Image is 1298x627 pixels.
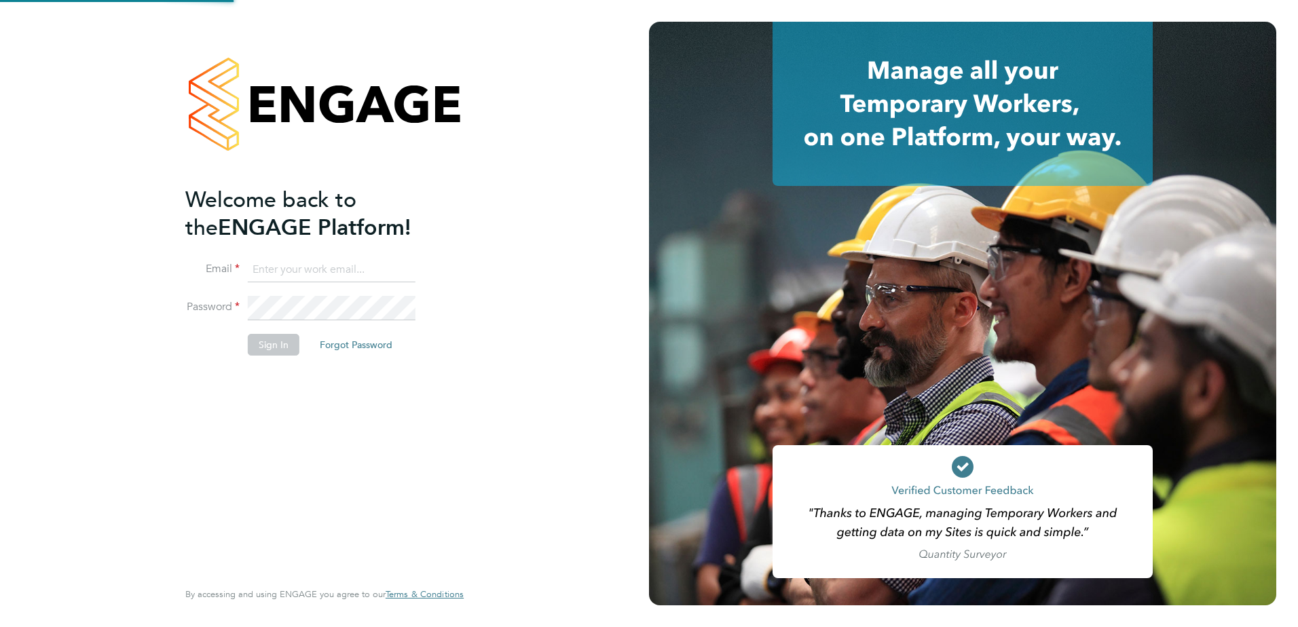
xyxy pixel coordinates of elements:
button: Forgot Password [309,334,403,356]
a: Terms & Conditions [386,589,464,600]
label: Password [185,300,240,314]
span: Welcome back to the [185,187,356,241]
h2: ENGAGE Platform! [185,186,450,242]
label: Email [185,262,240,276]
button: Sign In [248,334,299,356]
input: Enter your work email... [248,258,415,282]
span: By accessing and using ENGAGE you agree to our [185,588,464,600]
